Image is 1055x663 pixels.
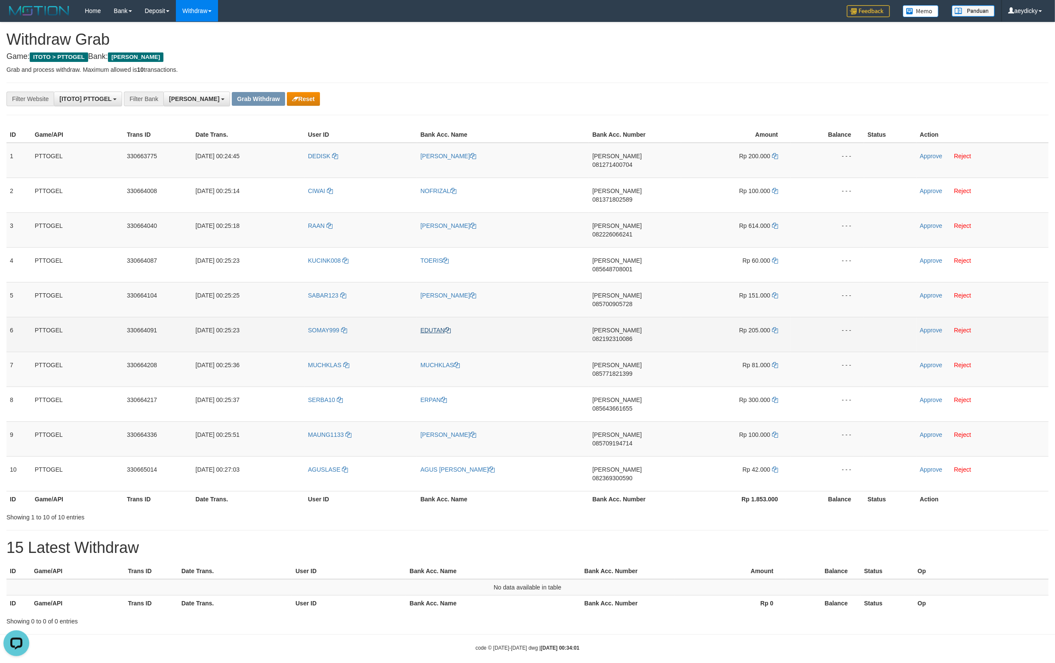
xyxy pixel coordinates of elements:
[127,396,157,403] span: 330664217
[127,327,157,334] span: 330664091
[137,66,144,73] strong: 10
[592,405,632,412] span: Copy 085643661655 to clipboard
[6,456,31,491] td: 10
[864,127,917,143] th: Status
[786,595,861,611] th: Balance
[31,421,123,456] td: PTTOGEL
[791,143,864,178] td: - - -
[308,431,351,438] a: MAUNG1133
[308,362,341,368] span: MUCHKLAS
[592,196,632,203] span: Copy 081371802589 to clipboard
[920,396,942,403] a: Approve
[592,187,642,194] span: [PERSON_NAME]
[124,92,163,106] div: Filter Bank
[864,491,917,507] th: Status
[743,362,771,368] span: Rp 81.000
[920,327,942,334] a: Approve
[31,282,123,317] td: PTTOGEL
[6,421,31,456] td: 9
[31,317,123,352] td: PTTOGEL
[6,178,31,212] td: 2
[421,362,460,368] a: MUCHKLAS
[592,161,632,168] span: Copy 081271400704 to clipboard
[196,466,240,473] span: [DATE] 00:27:03
[305,491,417,507] th: User ID
[127,257,157,264] span: 330664087
[592,370,632,377] span: Copy 085771821399 to clipboard
[127,292,157,299] span: 330664104
[127,153,157,160] span: 330663775
[287,92,320,106] button: Reset
[589,491,681,507] th: Bank Acc. Number
[308,153,330,160] span: DEDISK
[592,153,642,160] span: [PERSON_NAME]
[592,257,642,264] span: [PERSON_NAME]
[124,595,178,611] th: Trans ID
[954,431,971,438] a: Reject
[903,5,939,17] img: Button%20Memo.svg
[6,143,31,178] td: 1
[6,65,1049,74] p: Grab and process withdraw. Maximum allowed is transactions.
[31,352,123,387] td: PTTOGEL
[421,396,447,403] a: ERPAN
[739,187,770,194] span: Rp 100.000
[196,222,240,229] span: [DATE] 00:25:18
[954,187,971,194] a: Reject
[592,301,632,307] span: Copy 085700905728 to clipboard
[305,127,417,143] th: User ID
[772,187,778,194] a: Copy 100000 to clipboard
[592,362,642,368] span: [PERSON_NAME]
[791,421,864,456] td: - - -
[6,387,31,421] td: 8
[178,563,292,579] th: Date Trans.
[739,222,770,229] span: Rp 614.000
[914,595,1049,611] th: Op
[31,456,123,491] td: PTTOGEL
[6,539,1049,556] h1: 15 Latest Withdraw
[6,212,31,247] td: 3
[196,362,240,368] span: [DATE] 00:25:36
[920,257,942,264] a: Approve
[6,491,31,507] th: ID
[791,178,864,212] td: - - -
[772,257,778,264] a: Copy 60000 to clipboard
[6,92,54,106] div: Filter Website
[592,266,632,273] span: Copy 085648708001 to clipboard
[581,563,675,579] th: Bank Acc. Number
[791,456,864,491] td: - - -
[592,396,642,403] span: [PERSON_NAME]
[30,52,88,62] span: ITOTO > PTTOGEL
[308,257,348,264] a: KUCINK008
[791,282,864,317] td: - - -
[31,491,123,507] th: Game/API
[6,579,1049,595] td: No data available in table
[581,595,675,611] th: Bank Acc. Number
[308,187,325,194] span: CIWAI
[920,466,942,473] a: Approve
[954,257,971,264] a: Reject
[308,431,344,438] span: MAUNG1133
[192,491,305,507] th: Date Trans.
[6,563,31,579] th: ID
[308,153,338,160] a: DEDISK
[192,127,305,143] th: Date Trans.
[739,292,770,299] span: Rp 151.000
[920,362,942,368] a: Approve
[772,362,778,368] a: Copy 81000 to clipboard
[406,563,581,579] th: Bank Acc. Name
[308,466,340,473] span: AGUSLASE
[675,595,786,611] th: Rp 0
[232,92,285,106] button: Grab Withdraw
[127,362,157,368] span: 330664208
[421,187,456,194] a: NOFRIZAL
[308,257,341,264] span: KUCINK008
[681,127,791,143] th: Amount
[417,491,589,507] th: Bank Acc. Name
[292,563,406,579] th: User ID
[31,247,123,282] td: PTTOGEL
[421,222,476,229] a: [PERSON_NAME]
[772,153,778,160] a: Copy 200000 to clipboard
[308,466,348,473] a: AGUSLASE
[421,327,451,334] a: EDUTAN
[124,563,178,579] th: Trans ID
